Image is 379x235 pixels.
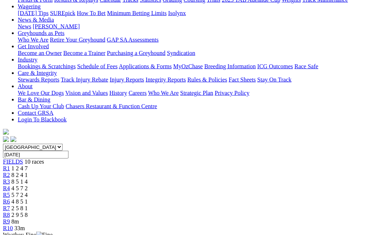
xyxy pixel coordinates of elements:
[11,172,28,178] span: 8 2 4 1
[229,76,256,83] a: Fact Sheets
[168,10,186,16] a: Isolynx
[11,218,19,225] span: 8m
[24,159,44,165] span: 10 races
[33,23,80,30] a: [PERSON_NAME]
[50,10,75,16] a: SUREpick
[257,63,293,69] a: ICG Outcomes
[148,90,179,96] a: Who We Are
[294,63,318,69] a: Race Safe
[128,90,147,96] a: Careers
[11,205,28,211] span: 2 5 8 1
[18,17,54,23] a: News & Media
[173,63,203,69] a: MyOzChase
[3,136,9,142] img: facebook.svg
[18,43,49,50] a: Get Involved
[18,57,37,63] a: Industry
[3,129,9,135] img: logo-grsa-white.png
[11,185,28,191] span: 4 5 7 2
[107,50,165,56] a: Purchasing a Greyhound
[18,23,376,30] div: News & Media
[18,70,57,76] a: Care & Integrity
[18,3,41,10] a: Wagering
[18,83,33,89] a: About
[18,50,62,56] a: Become an Owner
[65,90,108,96] a: Vision and Values
[66,103,157,109] a: Chasers Restaurant & Function Centre
[18,10,376,17] div: Wagering
[50,37,105,43] a: Retire Your Greyhound
[180,90,213,96] a: Strategic Plan
[167,50,195,56] a: Syndication
[3,178,10,185] a: R3
[3,172,10,178] a: R2
[18,50,376,57] div: Get Involved
[204,63,256,69] a: Breeding Information
[18,30,64,36] a: Greyhounds as Pets
[18,90,376,96] div: About
[61,76,108,83] a: Track Injury Rebate
[18,63,76,69] a: Bookings & Scratchings
[18,10,48,16] a: [DATE] Tips
[18,76,376,83] div: Care & Integrity
[11,212,28,218] span: 2 9 5 8
[3,151,68,159] input: Select date
[107,10,167,16] a: Minimum Betting Limits
[18,110,53,116] a: Contact GRSA
[109,90,127,96] a: History
[215,90,249,96] a: Privacy Policy
[10,136,16,142] img: twitter.svg
[11,165,28,171] span: 1 2 4 7
[77,10,106,16] a: How To Bet
[3,192,10,198] a: R5
[18,37,376,43] div: Greyhounds as Pets
[3,185,10,191] a: R4
[107,37,159,43] a: GAP SA Assessments
[18,103,376,110] div: Bar & Dining
[18,37,48,43] a: Who We Are
[110,76,144,83] a: Injury Reports
[119,63,172,69] a: Applications & Forms
[11,198,28,205] span: 4 8 5 1
[14,225,25,231] span: 33m
[3,225,13,231] a: R10
[3,205,10,211] a: R7
[3,218,10,225] a: R9
[18,76,59,83] a: Stewards Reports
[3,212,10,218] a: R8
[18,96,50,103] a: Bar & Dining
[18,63,376,70] div: Industry
[3,165,10,171] a: R1
[3,159,23,165] a: FIELDS
[257,76,291,83] a: Stay On Track
[18,90,64,96] a: We Love Our Dogs
[63,50,105,56] a: Become a Trainer
[11,192,28,198] span: 5 7 2 4
[3,198,10,205] a: R6
[11,178,28,185] span: 8 5 1 4
[18,23,31,30] a: News
[77,63,117,69] a: Schedule of Fees
[18,116,67,123] a: Login To Blackbook
[145,76,186,83] a: Integrity Reports
[187,76,227,83] a: Rules & Policies
[18,103,64,109] a: Cash Up Your Club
